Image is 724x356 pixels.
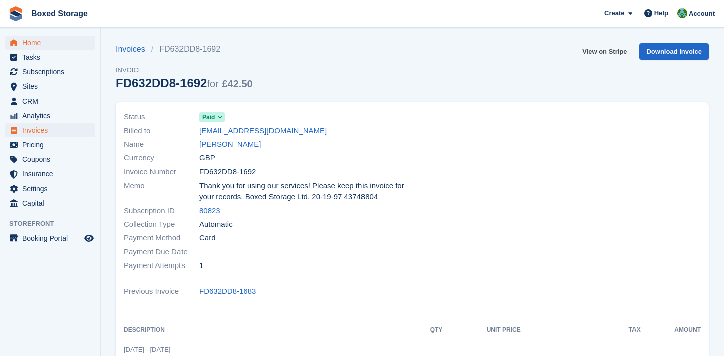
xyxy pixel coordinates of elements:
a: Boxed Storage [27,5,92,22]
a: menu [5,79,95,94]
img: Tobias Butler [677,8,687,18]
span: Help [654,8,668,18]
span: Payment Due Date [124,246,199,258]
a: menu [5,138,95,152]
span: Invoice Number [124,166,199,178]
nav: breadcrumbs [116,43,253,55]
span: [DATE] - [DATE] [124,346,170,353]
th: QTY [414,322,442,338]
span: Capital [22,196,82,210]
span: Invoices [22,123,82,137]
a: menu [5,65,95,79]
span: Subscription ID [124,205,199,217]
span: 1 [199,260,203,272]
a: menu [5,50,95,64]
span: Thank you for using our services! Please keep this invoice for your records. Boxed Storage Ltd. 2... [199,180,406,203]
span: Subscriptions [22,65,82,79]
span: Analytics [22,109,82,123]
a: menu [5,182,95,196]
a: FD632DD8-1683 [199,286,256,297]
th: Unit Price [442,322,520,338]
span: Status [124,111,199,123]
span: Name [124,139,199,150]
a: menu [5,123,95,137]
a: menu [5,167,95,181]
span: Home [22,36,82,50]
span: Previous Invoice [124,286,199,297]
span: Card [199,232,216,244]
a: Paid [199,111,225,123]
span: Settings [22,182,82,196]
a: menu [5,196,95,210]
a: menu [5,152,95,166]
span: Collection Type [124,219,199,230]
span: Coupons [22,152,82,166]
span: CRM [22,94,82,108]
span: Sites [22,79,82,94]
a: View on Stripe [578,43,631,60]
a: menu [5,231,95,245]
span: FD632DD8-1692 [199,166,256,178]
a: menu [5,36,95,50]
a: Preview store [83,232,95,244]
span: Paid [202,113,215,122]
span: Tasks [22,50,82,64]
span: Account [689,9,715,19]
span: Billed to [124,125,199,137]
span: Insurance [22,167,82,181]
th: Description [124,322,414,338]
span: Pricing [22,138,82,152]
span: for [207,78,218,90]
a: 80823 [199,205,220,217]
a: [PERSON_NAME] [199,139,261,150]
img: stora-icon-8386f47178a22dfd0bd8f6a31ec36ba5ce8667c1dd55bd0f319d3a0aa187defe.svg [8,6,23,21]
span: Currency [124,152,199,164]
th: Tax [521,322,641,338]
span: Memo [124,180,199,203]
span: Payment Attempts [124,260,199,272]
a: Invoices [116,43,151,55]
span: Payment Method [124,232,199,244]
span: Create [604,8,624,18]
span: GBP [199,152,215,164]
a: menu [5,94,95,108]
span: Automatic [199,219,233,230]
div: FD632DD8-1692 [116,76,253,90]
span: Storefront [9,219,100,229]
a: Download Invoice [639,43,709,60]
span: £42.50 [222,78,252,90]
a: menu [5,109,95,123]
span: Invoice [116,65,253,75]
a: [EMAIL_ADDRESS][DOMAIN_NAME] [199,125,327,137]
th: Amount [641,322,701,338]
span: Booking Portal [22,231,82,245]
